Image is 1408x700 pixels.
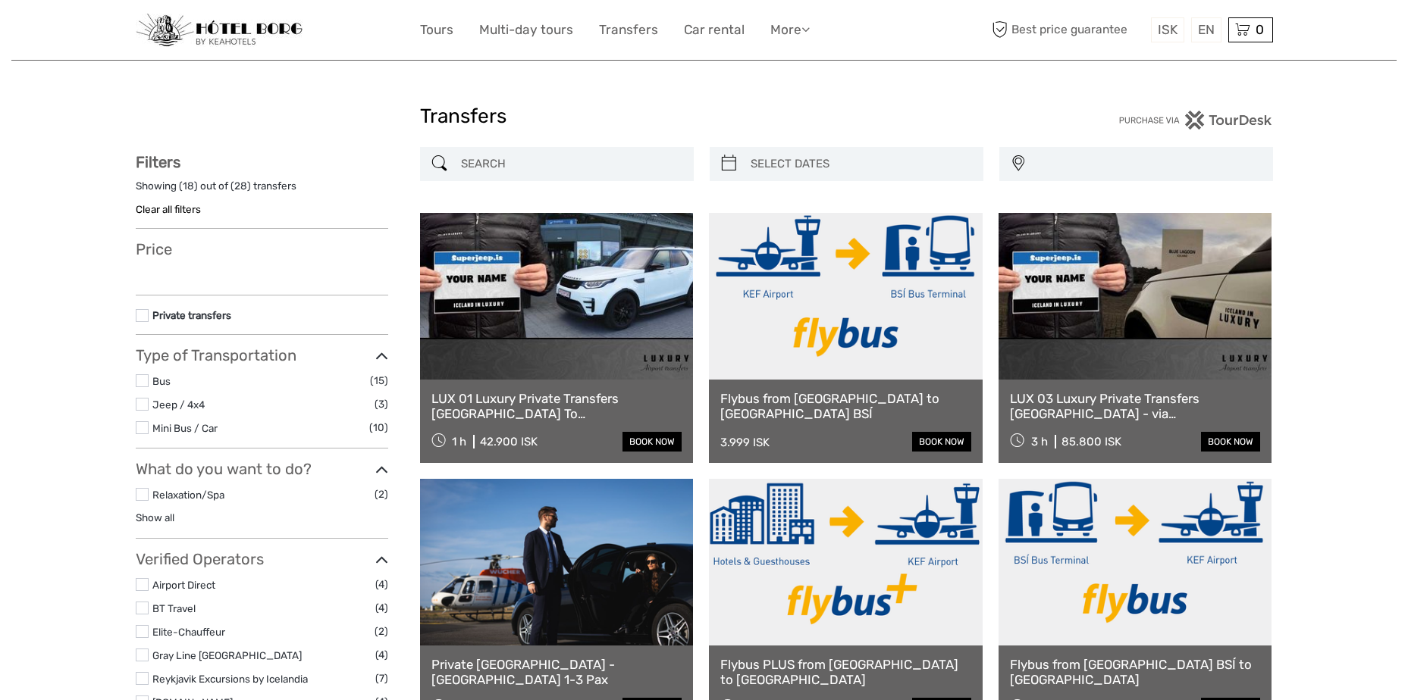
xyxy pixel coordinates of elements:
[1201,432,1260,452] a: book now
[136,153,180,171] strong: Filters
[720,436,770,449] div: 3.999 ISK
[136,511,174,523] a: Show all
[1010,391,1261,422] a: LUX 03 Luxury Private Transfers [GEOGRAPHIC_DATA] - via [GEOGRAPHIC_DATA] or via [GEOGRAPHIC_DATA...
[1118,111,1272,130] img: PurchaseViaTourDesk.png
[720,391,971,422] a: Flybus from [GEOGRAPHIC_DATA] to [GEOGRAPHIC_DATA] BSÍ
[1191,17,1221,42] div: EN
[1158,22,1178,37] span: ISK
[136,460,388,478] h3: What do you want to do?
[912,432,971,452] a: book now
[136,179,388,202] div: Showing ( ) out of ( ) transfers
[369,419,388,436] span: (10)
[152,489,224,501] a: Relaxation/Spa
[375,486,388,503] span: (2)
[370,372,388,389] span: (15)
[420,19,453,41] a: Tours
[622,432,682,452] a: book now
[234,179,247,193] label: 28
[480,435,538,448] div: 42.900 ISK
[770,19,810,41] a: More
[1061,435,1121,448] div: 85.800 ISK
[152,398,205,411] a: Jeep / 4x4
[136,240,388,258] h3: Price
[420,105,989,129] h1: Transfers
[720,657,971,688] a: Flybus PLUS from [GEOGRAPHIC_DATA] to [GEOGRAPHIC_DATA]
[745,151,976,177] input: SELECT DATES
[152,579,215,591] a: Airport Direct
[989,17,1147,42] span: Best price guarantee
[152,649,302,661] a: Gray Line [GEOGRAPHIC_DATA]
[479,19,573,41] a: Multi-day tours
[1031,435,1048,448] span: 3 h
[183,179,194,193] label: 18
[452,435,466,448] span: 1 h
[599,19,658,41] a: Transfers
[375,623,388,640] span: (2)
[375,670,388,687] span: (7)
[152,309,231,321] a: Private transfers
[431,391,682,422] a: LUX 01 Luxury Private Transfers [GEOGRAPHIC_DATA] To [GEOGRAPHIC_DATA]
[136,346,388,364] h3: Type of Transportation
[136,203,201,215] a: Clear all filters
[152,626,225,638] a: Elite-Chauffeur
[136,550,388,568] h3: Verified Operators
[1010,657,1261,688] a: Flybus from [GEOGRAPHIC_DATA] BSÍ to [GEOGRAPHIC_DATA]
[375,576,388,593] span: (4)
[375,599,388,617] span: (4)
[375,646,388,664] span: (4)
[152,375,171,387] a: Bus
[152,422,218,434] a: Mini Bus / Car
[375,395,388,413] span: (3)
[136,14,303,47] img: 97-048fac7b-21eb-4351-ac26-83e096b89eb3_logo_small.jpg
[455,151,686,177] input: SEARCH
[1253,22,1266,37] span: 0
[152,673,308,685] a: Reykjavik Excursions by Icelandia
[431,657,682,688] a: Private [GEOGRAPHIC_DATA] - [GEOGRAPHIC_DATA] 1-3 Pax
[152,602,196,614] a: BT Travel
[684,19,745,41] a: Car rental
